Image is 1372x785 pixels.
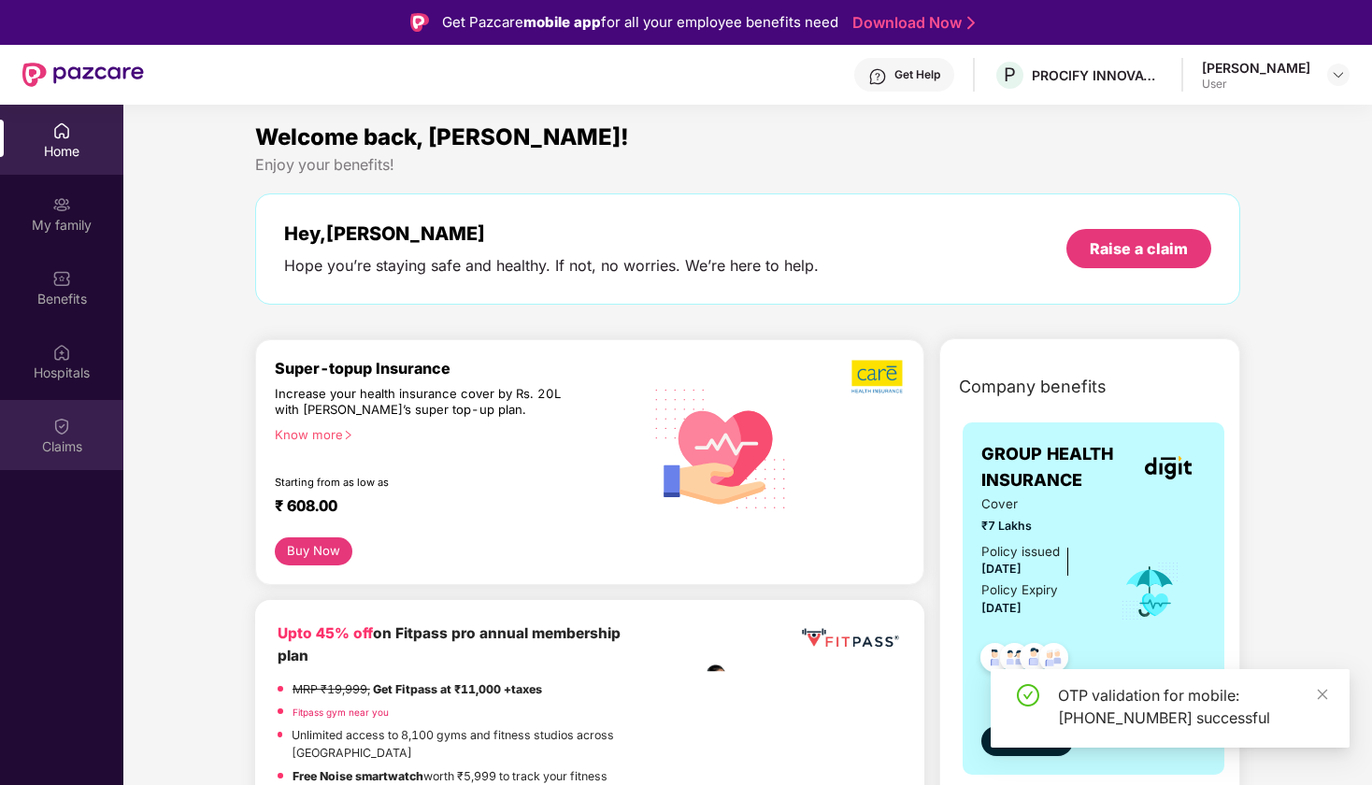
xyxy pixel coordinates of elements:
[1145,456,1192,479] img: insurerLogo
[981,601,1022,615] span: [DATE]
[52,343,71,362] img: svg+xml;base64,PHN2ZyBpZD0iSG9zcGl0YWxzIiB4bWxucz0iaHR0cDovL3d3dy53My5vcmcvMjAwMC9zdmciIHdpZHRoPS...
[1331,67,1346,82] img: svg+xml;base64,PHN2ZyBpZD0iRHJvcGRvd24tMzJ4MzIiIHhtbG5zPSJodHRwOi8vd3d3LnczLm9yZy8yMDAwL3N2ZyIgd2...
[992,637,1037,683] img: svg+xml;base64,PHN2ZyB4bWxucz0iaHR0cDovL3d3dy53My5vcmcvMjAwMC9zdmciIHdpZHRoPSI0OC45MTUiIGhlaWdodD...
[1032,66,1163,84] div: PROCIFY INNOVATIONS PRIVATE LIMITED
[1316,688,1329,701] span: close
[284,256,819,276] div: Hope you’re staying safe and healthy. If not, no worries. We’re here to help.
[275,496,623,519] div: ₹ 608.00
[52,121,71,140] img: svg+xml;base64,PHN2ZyBpZD0iSG9tZSIgeG1sbnM9Imh0dHA6Ly93d3cudzMub3JnLzIwMDAvc3ZnIiB3aWR0aD0iMjAiIG...
[1031,637,1077,683] img: svg+xml;base64,PHN2ZyB4bWxucz0iaHR0cDovL3d3dy53My5vcmcvMjAwMC9zdmciIHdpZHRoPSI0OC45NDMiIGhlaWdodD...
[293,682,370,696] del: MRP ₹19,999,
[981,542,1060,562] div: Policy issued
[278,624,373,642] b: Upto 45% off
[22,63,144,87] img: New Pazcare Logo
[1202,59,1310,77] div: [PERSON_NAME]
[1017,684,1039,706] span: check-circle
[852,13,969,33] a: Download Now
[275,476,563,489] div: Starting from as low as
[894,67,940,82] div: Get Help
[959,374,1107,400] span: Company benefits
[255,155,1240,175] div: Enjoy your benefits!
[255,123,629,150] span: Welcome back, [PERSON_NAME]!
[1011,637,1057,683] img: svg+xml;base64,PHN2ZyB4bWxucz0iaHR0cDovL3d3dy53My5vcmcvMjAwMC9zdmciIHdpZHRoPSI0OC45NDMiIGhlaWdodD...
[1004,64,1016,86] span: P
[284,222,819,245] div: Hey, [PERSON_NAME]
[981,494,1093,514] span: Cover
[1058,684,1327,729] div: OTP validation for mobile: [PHONE_NUMBER] successful
[981,580,1058,600] div: Policy Expiry
[292,726,642,763] p: Unlimited access to 8,100 gyms and fitness studios across [GEOGRAPHIC_DATA]
[275,359,642,378] div: Super-topup Insurance
[275,386,562,419] div: Increase your health insurance cover by Rs. 20L with [PERSON_NAME]’s super top-up plan.
[52,269,71,288] img: svg+xml;base64,PHN2ZyBpZD0iQmVuZWZpdHMiIHhtbG5zPSJodHRwOi8vd3d3LnczLm9yZy8yMDAwL3N2ZyIgd2lkdGg9Ij...
[52,417,71,435] img: svg+xml;base64,PHN2ZyBpZD0iQ2xhaW0iIHhtbG5zPSJodHRwOi8vd3d3LnczLm9yZy8yMDAwL3N2ZyIgd2lkdGg9IjIwIi...
[1090,238,1188,259] div: Raise a claim
[410,13,429,32] img: Logo
[972,637,1018,683] img: svg+xml;base64,PHN2ZyB4bWxucz0iaHR0cDovL3d3dy53My5vcmcvMjAwMC9zdmciIHdpZHRoPSI0OC45NDMiIGhlaWdodD...
[868,67,887,86] img: svg+xml;base64,PHN2ZyBpZD0iSGVscC0zMngzMiIgeG1sbnM9Imh0dHA6Ly93d3cudzMub3JnLzIwMDAvc3ZnIiB3aWR0aD...
[981,517,1093,535] span: ₹7 Lakhs
[981,441,1132,494] span: GROUP HEALTH INSURANCE
[275,537,352,565] button: Buy Now
[293,706,389,718] a: Fitpass gym near you
[275,427,631,440] div: Know more
[373,682,542,696] strong: Get Fitpass at ₹11,000 +taxes
[981,562,1022,576] span: [DATE]
[343,430,353,440] span: right
[1120,561,1180,622] img: icon
[1202,77,1310,92] div: User
[798,622,902,655] img: fppp.png
[442,11,838,34] div: Get Pazcare for all your employee benefits need
[523,13,601,31] strong: mobile app
[981,726,1073,756] button: View details
[278,624,621,664] b: on Fitpass pro annual membership plan
[851,359,905,394] img: b5dec4f62d2307b9de63beb79f102df3.png
[967,13,975,33] img: Stroke
[642,367,800,527] img: svg+xml;base64,PHN2ZyB4bWxucz0iaHR0cDovL3d3dy53My5vcmcvMjAwMC9zdmciIHhtbG5zOnhsaW5rPSJodHRwOi8vd3...
[293,769,423,783] strong: Free Noise smartwatch
[52,195,71,214] img: svg+xml;base64,PHN2ZyB3aWR0aD0iMjAiIGhlaWdodD0iMjAiIHZpZXdCb3g9IjAgMCAyMCAyMCIgZmlsbD0ibm9uZSIgeG...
